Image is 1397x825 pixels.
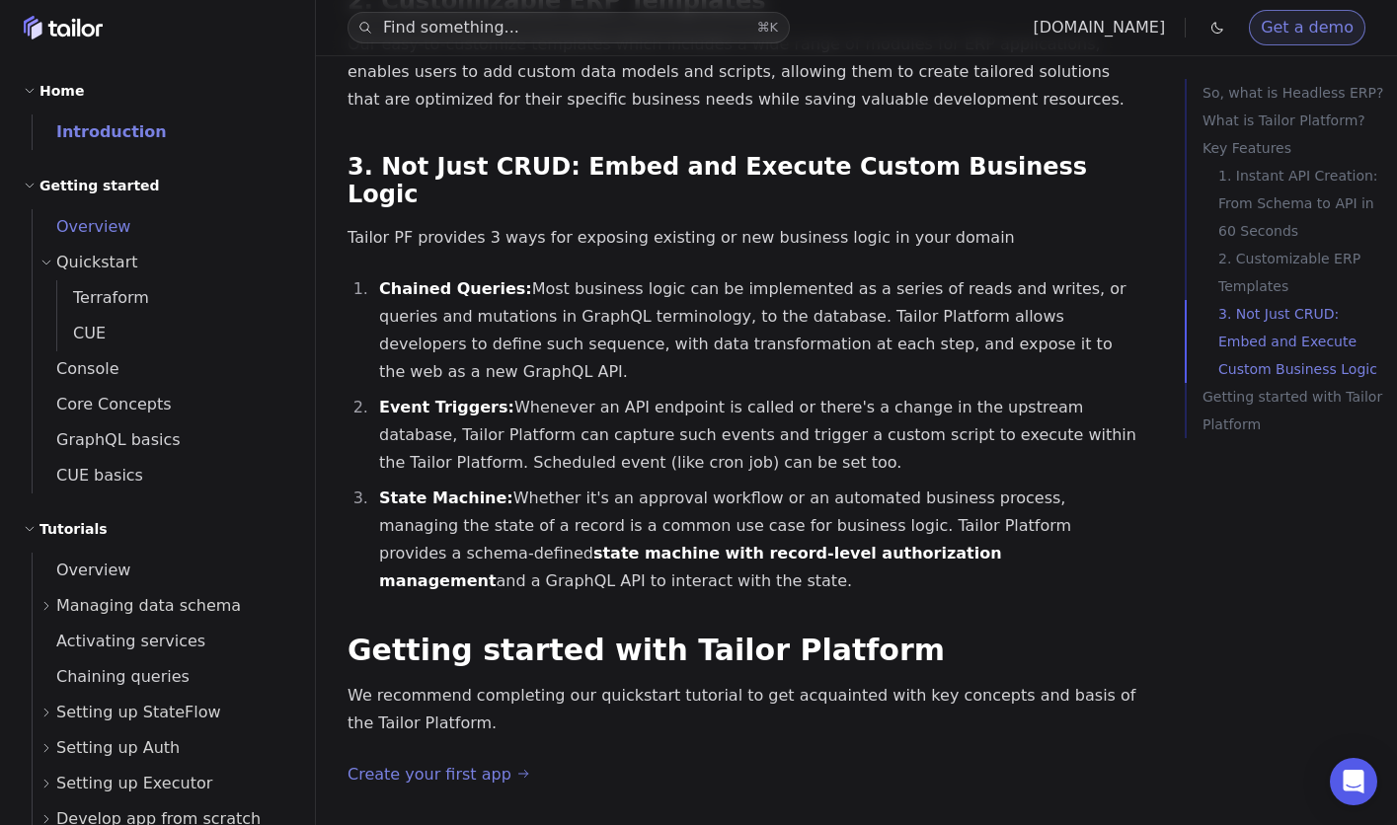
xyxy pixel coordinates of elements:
[24,16,103,39] a: Home
[56,592,241,620] span: Managing data schema
[379,398,514,416] strong: Event Triggers:
[373,485,1137,595] li: Whether it's an approval workflow or an automated business process, managing the state of a recor...
[33,359,119,378] span: Console
[1330,758,1377,805] div: Open Intercom Messenger
[39,517,108,541] h2: Tutorials
[56,249,138,276] span: Quickstart
[33,667,190,686] span: Chaining queries
[348,12,790,43] button: Find something...⌘K
[379,279,532,298] strong: Chained Queries:
[33,387,291,422] a: Core Concepts
[39,174,160,197] h2: Getting started
[33,114,291,150] a: Introduction
[33,217,130,236] span: Overview
[379,488,513,507] strong: State Machine:
[57,288,149,307] span: Terraform
[348,682,1137,737] p: We recommend completing our quickstart tutorial to get acquainted with key concepts and basis of ...
[56,770,212,797] span: Setting up Executor
[1033,18,1165,37] a: [DOMAIN_NAME]
[348,153,1087,208] a: 3. Not Just CRUD: Embed and Execute Custom Business Logic
[1203,107,1389,134] a: What is Tailor Platform?
[33,458,291,493] a: CUE basics
[769,20,778,35] kbd: K
[33,561,130,579] span: Overview
[1203,383,1389,438] a: Getting started with Tailor Platform
[33,209,291,245] a: Overview
[33,430,181,449] span: GraphQL basics
[39,79,84,103] h2: Home
[33,624,291,659] a: Activating services
[57,324,106,342] span: CUE
[33,351,291,387] a: Console
[348,761,529,788] a: Create your first app
[1218,300,1389,383] a: 3. Not Just CRUD: Embed and Execute Custom Business Logic
[33,122,167,141] span: Introduction
[33,422,291,458] a: GraphQL basics
[348,635,1137,666] h2: Getting started with Tailor Platform
[373,394,1137,477] li: Whenever an API endpoint is called or there's a change in the upstream database, Tailor Platform ...
[33,466,143,485] span: CUE basics
[56,734,180,762] span: Setting up Auth
[33,632,205,650] span: Activating services
[57,316,291,351] a: CUE
[33,395,172,413] span: Core Concepts
[56,699,221,726] span: Setting up StateFlow
[379,544,1002,590] strong: state machine with record-level authorization management
[348,224,1137,252] p: Tailor PF provides 3 ways for exposing existing or new business logic in your domain
[1205,16,1229,39] button: Toggle dark mode
[33,659,291,695] a: Chaining queries
[1203,134,1389,162] a: Key Features
[1203,79,1389,107] a: So, what is Headless ERP?
[373,275,1137,386] li: Most business logic can be implemented as a series of reads and writes, or queries and mutations ...
[1249,10,1365,45] a: Get a demo
[1218,162,1389,245] a: 1. Instant API Creation: From Schema to API in 60 Seconds
[756,20,769,35] kbd: ⌘
[57,280,291,316] a: Terraform
[1218,245,1389,300] a: 2. Customizable ERP Templates
[33,553,291,588] a: Overview
[348,31,1137,113] p: Our easy-to-customize templates which includes a wide range of modules for ERP applications, enab...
